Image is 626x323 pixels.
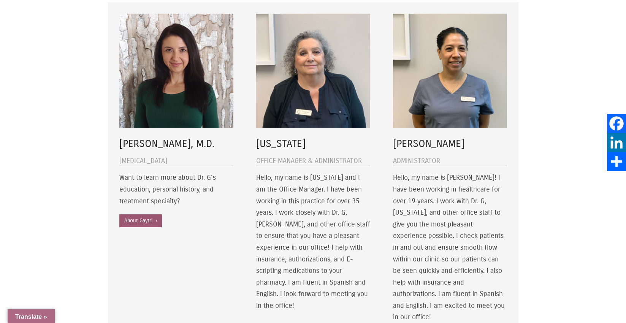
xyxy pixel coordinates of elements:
span: Translate » [15,313,47,320]
img: Team-DrG.jpg [119,14,233,128]
h5: [PERSON_NAME] [393,137,507,151]
h6: Administrator [393,156,507,166]
a: LinkedIn [607,133,626,152]
h5: [US_STATE] [256,137,370,151]
img: Mariana.jpg [393,14,507,128]
h5: [PERSON_NAME], M.D. [119,137,233,151]
a: About Gaytri › [119,214,162,227]
a: Facebook [607,114,626,133]
p: Hello, my name is [PERSON_NAME]! I have been working in healthcare for over 19 years. I work with... [393,172,507,323]
p: Hello, my name is [US_STATE] and I am the Office Manager. I have been working in this practice fo... [256,172,370,311]
div: Want to learn more about Dr. G's education, personal history, and treatment specialty? [119,14,233,235]
h6: Office Manager & Administrator [256,156,370,166]
img: Virginia.jpg [256,14,370,128]
h6: [MEDICAL_DATA] [119,156,233,166]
